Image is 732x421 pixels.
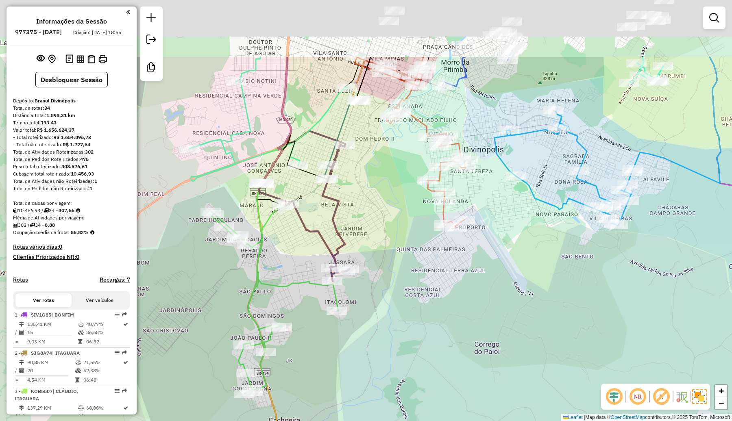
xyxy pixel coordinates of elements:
[78,330,84,335] i: % de utilização da cubagem
[13,223,18,228] i: Total de Atividades
[651,387,671,406] span: Exibir rótulo
[53,134,91,140] strong: R$ 1.654.896,73
[80,156,89,162] strong: 475
[71,171,94,177] strong: 10.456,93
[15,412,19,420] td: /
[41,119,57,126] strong: 193:43
[59,243,62,250] strong: 0
[52,350,80,356] span: | ITAGUARA
[563,414,583,420] a: Leaflet
[31,388,52,394] span: KOB5507
[86,412,122,420] td: 78,09%
[719,386,724,396] span: +
[561,414,732,421] div: Map data © contributors,© 2025 TomTom, Microsoft
[122,388,127,393] em: Rota exportada
[706,10,722,26] a: Exibir filtros
[83,367,122,375] td: 52,38%
[100,276,130,283] h4: Recargas: 7
[13,221,130,229] div: 302 / 34 =
[46,53,57,65] button: Centralizar mapa no depósito ou ponto de apoio
[13,134,130,141] div: - Total roteirizado:
[75,53,86,64] button: Visualizar relatório de Roteirização
[27,358,75,367] td: 90,85 KM
[13,170,130,178] div: Cubagem total roteirizado:
[72,293,128,307] button: Ver veículos
[35,52,46,65] button: Exibir sessão original
[27,412,78,420] td: 3
[86,338,122,346] td: 06:32
[70,29,124,36] div: Criação: [DATE] 18:55
[76,208,80,213] i: Meta Caixas/viagem: 1,00 Diferença: 306,56
[13,229,69,235] span: Ocupação média da frota:
[13,156,130,163] div: Total de Pedidos Roteirizados:
[86,53,97,65] button: Visualizar Romaneio
[126,7,130,17] a: Clique aqui para minimizar o painel
[123,360,128,365] i: Rota otimizada
[75,378,79,382] i: Tempo total em rota
[13,141,130,148] div: - Total não roteirizado:
[15,312,74,318] span: 1 -
[13,214,130,221] div: Média de Atividades por viagem:
[143,10,159,28] a: Nova sessão e pesquisa
[75,368,81,373] i: % de utilização da cubagem
[15,376,19,384] td: =
[61,163,87,169] strong: 308.576,61
[13,276,28,283] a: Rotas
[27,367,75,375] td: 20
[628,387,647,406] span: Ocultar NR
[63,141,90,148] strong: R$ 1.727,64
[143,31,159,50] a: Exportar sessão
[13,254,130,260] h4: Clientes Priorizados NR:
[83,376,122,384] td: 06:48
[46,112,75,118] strong: 1.898,31 km
[115,312,120,317] em: Opções
[90,230,94,235] em: Média calculada utilizando a maior ocupação (%Peso ou %Cubagem) de cada rota da sessão. Rotas cro...
[27,320,78,328] td: 135,41 KM
[15,388,78,401] span: | CLÁUDIO, ITAGUARA
[715,385,727,397] a: Zoom in
[44,105,50,111] strong: 34
[37,127,74,133] strong: R$ 1.656.624,37
[13,119,130,126] div: Tempo total:
[19,360,24,365] i: Distância Total
[15,367,19,375] td: /
[59,207,74,213] strong: 307,56
[19,414,24,419] i: Total de Atividades
[123,406,128,410] i: Rota otimizada
[13,208,18,213] i: Cubagem total roteirizado
[15,388,78,401] span: 3 -
[44,208,49,213] i: Total de rotas
[719,398,724,408] span: −
[35,98,76,104] strong: Brasul Divinópolis
[143,59,159,78] a: Criar modelo
[604,387,624,406] span: Ocultar deslocamento
[13,104,130,112] div: Total de rotas:
[76,253,79,260] strong: 0
[611,414,645,420] a: OpenStreetMap
[45,222,55,228] strong: 8,88
[675,390,688,403] img: Fluxo de ruas
[19,368,24,373] i: Total de Atividades
[27,328,78,336] td: 15
[94,178,97,184] strong: 1
[19,330,24,335] i: Total de Atividades
[13,126,130,134] div: Valor total:
[13,97,130,104] div: Depósito:
[71,229,89,235] strong: 86,82%
[78,339,82,344] i: Tempo total em rota
[122,350,127,355] em: Rota exportada
[584,414,585,420] span: |
[51,312,74,318] span: | BONFIM
[13,148,130,156] div: Total de Atividades Roteirizadas:
[13,178,130,185] div: Total de Atividades não Roteirizadas:
[15,338,19,346] td: =
[115,388,120,393] em: Opções
[15,328,19,336] td: /
[78,406,84,410] i: % de utilização do peso
[15,293,72,307] button: Ver rotas
[97,53,109,65] button: Imprimir Rotas
[78,322,84,327] i: % de utilização do peso
[75,360,81,365] i: % de utilização do peso
[19,322,24,327] i: Distância Total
